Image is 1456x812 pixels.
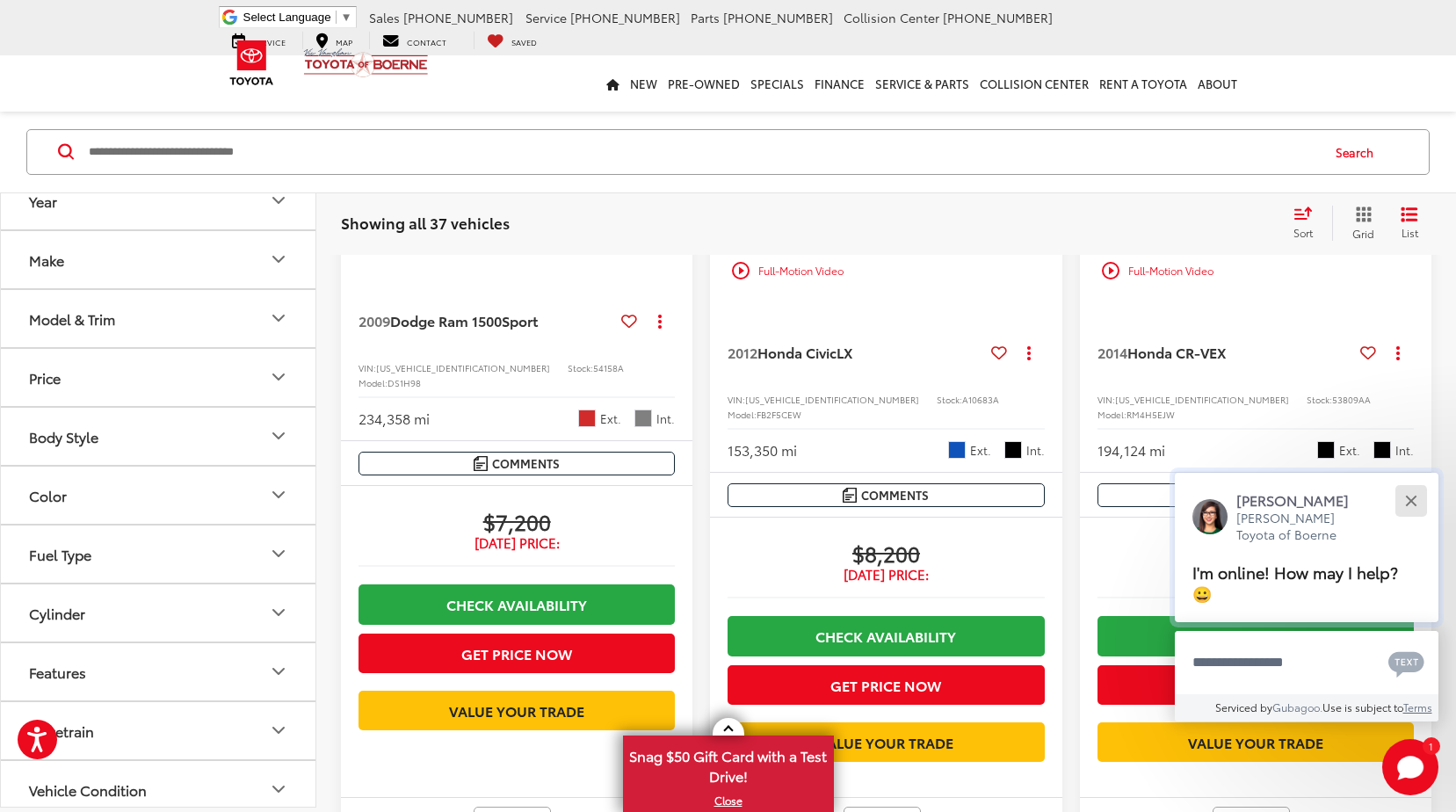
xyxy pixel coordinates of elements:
[1319,130,1399,174] button: Search
[757,408,801,421] span: FB2F5CEW
[870,55,974,112] a: Service & Parts: Opens in a new tab
[29,251,64,268] div: Make
[1097,566,1414,584] span: [DATE] Price:
[943,9,1053,26] span: [PHONE_NUMBER]
[1,702,317,759] button: DrivetrainDrivetrain
[243,11,331,24] span: Select Language
[728,393,745,406] span: VIN:
[359,452,675,475] button: Comments
[268,425,289,446] div: Body Style
[1396,345,1400,359] span: dropdown dots
[656,410,675,427] span: Int.
[1026,442,1045,459] span: Int.
[29,546,91,562] div: Fuel Type
[568,361,593,374] span: Stock:
[341,212,510,233] span: Showing all 37 vehicles
[359,310,390,330] span: 2009
[1175,473,1438,721] div: Close[PERSON_NAME][PERSON_NAME] Toyota of BoerneI'm online! How may I help? 😀Type your messageCha...
[837,342,852,362] span: LX
[268,249,289,270] div: Make
[974,55,1094,112] a: Collision Center
[1215,700,1272,714] span: Serviced by
[1097,408,1126,421] span: Model:
[1339,442,1360,459] span: Ext.
[1392,482,1430,519] button: Close
[1027,345,1031,359] span: dropdown dots
[728,440,797,460] div: 153,350 mi
[359,508,675,534] span: $7,200
[29,428,98,445] div: Body Style
[728,566,1044,584] span: [DATE] Price:
[1097,342,1127,362] span: 2014
[1383,337,1414,367] button: Actions
[1097,483,1414,507] button: Comments
[757,342,837,362] span: Honda Civic
[1317,441,1335,459] span: Black
[1097,440,1165,460] div: 194,124 mi
[1401,225,1418,240] span: List
[474,32,550,49] a: My Saved Vehicles
[268,779,289,800] div: Vehicle Condition
[1,643,317,700] button: FeaturesFeatures
[1097,343,1353,362] a: 2014Honda CR-VEX
[1,290,317,347] button: Model & TrimModel & Trim
[728,408,757,421] span: Model:
[268,484,289,505] div: Color
[1192,560,1398,605] span: I'm online! How may I help? 😀
[369,9,400,26] span: Sales
[1,584,317,642] button: CylinderCylinder
[728,343,983,362] a: 2012Honda CivicLX
[728,540,1044,566] span: $8,200
[29,369,61,386] div: Price
[243,11,352,24] a: Select Language​
[1,408,317,465] button: Body StyleBody Style
[268,720,289,741] div: Drivetrain
[341,11,352,24] span: ▼
[303,47,429,78] img: Vic Vaughan Toyota of Boerne
[359,311,614,330] a: 2009Dodge Ram 1500Sport
[29,487,67,504] div: Color
[1322,700,1403,714] span: Use is subject to
[634,410,652,427] span: Gray
[844,9,939,26] span: Collision Center
[29,781,147,798] div: Vehicle Condition
[861,487,929,504] span: Comments
[728,483,1044,507] button: Comments
[336,11,337,24] span: ​
[728,665,1044,705] button: Get Price Now
[29,605,85,621] div: Cylinder
[359,691,675,730] a: Value Your Trade
[809,55,870,112] a: Finance
[723,9,833,26] span: [PHONE_NUMBER]
[525,9,567,26] span: Service
[369,32,460,49] a: Contact
[1395,442,1414,459] span: Int.
[937,393,962,406] span: Stock:
[691,9,720,26] span: Parts
[87,131,1319,173] input: Search by Make, Model, or Keyword
[1382,739,1438,795] button: Toggle Chat Window
[502,310,538,330] span: Sport
[1,526,317,583] button: Fuel TypeFuel Type
[1115,393,1289,406] span: [US_VEHICLE_IDENTIFICATION_NUMBER]
[1293,225,1313,240] span: Sort
[570,9,680,26] span: [PHONE_NUMBER]
[268,366,289,388] div: Price
[644,305,675,336] button: Actions
[1383,642,1430,682] button: Chat with SMS
[302,32,366,49] a: Map
[1,349,317,406] button: PricePrice
[403,9,513,26] span: [PHONE_NUMBER]
[601,55,625,112] a: Home
[1097,616,1414,656] a: Check Availability
[600,410,621,427] span: Ext.
[948,441,966,459] span: Blue
[658,314,662,328] span: dropdown dots
[268,308,289,329] div: Model & Trim
[219,32,299,49] a: Service
[359,409,430,429] div: 234,358 mi
[376,361,550,374] span: [US_VEHICLE_IDENTIFICATION_NUMBER]
[1097,393,1115,406] span: VIN:
[29,663,86,680] div: Features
